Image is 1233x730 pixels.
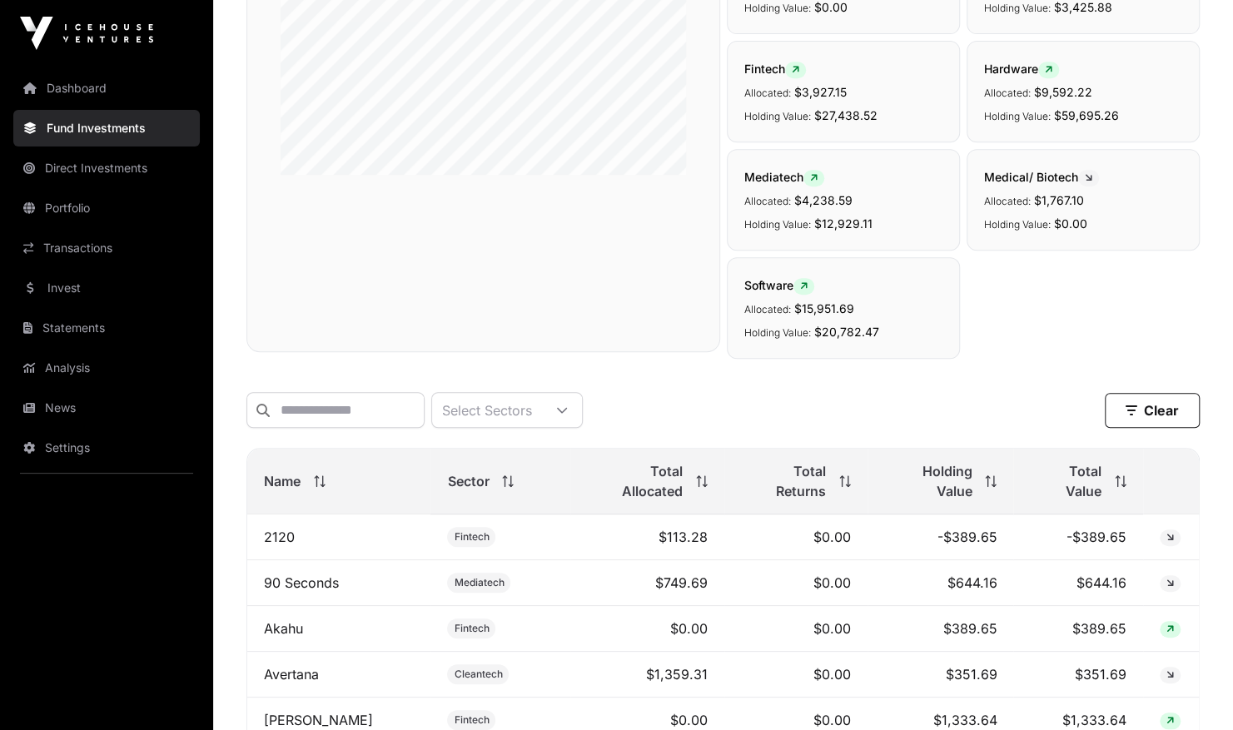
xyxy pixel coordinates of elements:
[13,430,200,466] a: Settings
[868,560,1014,606] td: $644.16
[744,195,791,207] span: Allocated:
[587,461,683,501] span: Total Allocated
[1054,216,1087,231] span: $0.00
[1030,461,1101,501] span: Total Value
[744,326,811,339] span: Holding Value:
[1013,606,1142,652] td: $389.65
[814,216,873,231] span: $12,929.11
[724,514,868,560] td: $0.00
[984,170,1099,184] span: Medical/ Biotech
[570,606,724,652] td: $0.00
[264,666,319,683] a: Avertana
[1013,514,1142,560] td: -$389.65
[724,606,868,652] td: $0.00
[13,190,200,226] a: Portfolio
[984,2,1051,14] span: Holding Value:
[570,560,724,606] td: $749.69
[432,393,542,427] div: Select Sectors
[1054,108,1119,122] span: $59,695.26
[741,461,826,501] span: Total Returns
[884,461,972,501] span: Holding Value
[13,270,200,306] a: Invest
[868,606,1014,652] td: $389.65
[264,471,301,491] span: Name
[984,87,1031,99] span: Allocated:
[13,70,200,107] a: Dashboard
[744,218,811,231] span: Holding Value:
[1034,85,1092,99] span: $9,592.22
[984,218,1051,231] span: Holding Value:
[1013,560,1142,606] td: $644.16
[744,278,814,292] span: Software
[570,652,724,698] td: $1,359.31
[1150,650,1233,730] iframe: Chat Widget
[264,574,339,591] a: 90 Seconds
[13,310,200,346] a: Statements
[814,108,878,122] span: $27,438.52
[794,85,847,99] span: $3,927.15
[264,529,295,545] a: 2120
[13,110,200,146] a: Fund Investments
[13,390,200,426] a: News
[724,652,868,698] td: $0.00
[724,560,868,606] td: $0.00
[744,62,806,76] span: Fintech
[454,622,489,635] span: Fintech
[264,712,373,728] a: [PERSON_NAME]
[794,301,854,315] span: $15,951.69
[744,87,791,99] span: Allocated:
[984,195,1031,207] span: Allocated:
[794,193,853,207] span: $4,238.59
[454,530,489,544] span: Fintech
[984,62,1059,76] span: Hardware
[1034,193,1084,207] span: $1,767.10
[814,325,879,339] span: $20,782.47
[20,17,153,50] img: Icehouse Ventures Logo
[868,652,1014,698] td: $351.69
[264,620,303,637] a: Akahu
[744,110,811,122] span: Holding Value:
[13,150,200,186] a: Direct Investments
[868,514,1014,560] td: -$389.65
[13,230,200,266] a: Transactions
[570,514,724,560] td: $113.28
[13,350,200,386] a: Analysis
[744,303,791,315] span: Allocated:
[454,713,489,727] span: Fintech
[1105,393,1200,428] button: Clear
[454,668,502,681] span: Cleantech
[744,2,811,14] span: Holding Value:
[454,576,504,589] span: Mediatech
[984,110,1051,122] span: Holding Value:
[744,170,824,184] span: Mediatech
[1013,652,1142,698] td: $351.69
[447,471,489,491] span: Sector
